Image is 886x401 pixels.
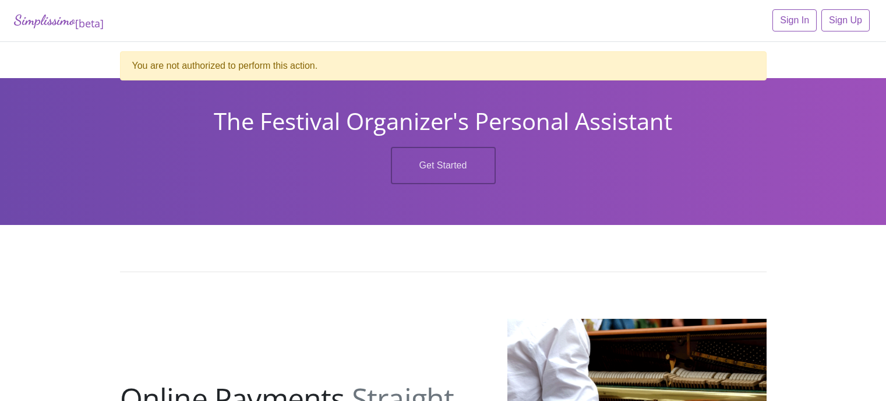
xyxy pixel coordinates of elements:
div: You are not authorized to perform this action. [120,51,767,80]
a: Simplissimo[beta] [14,9,104,32]
sub: [beta] [75,16,104,30]
a: Sign In [772,9,817,31]
h1: The Festival Organizer's Personal Assistant [9,107,877,135]
a: Sign Up [821,9,870,31]
a: Get Started [391,147,496,184]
